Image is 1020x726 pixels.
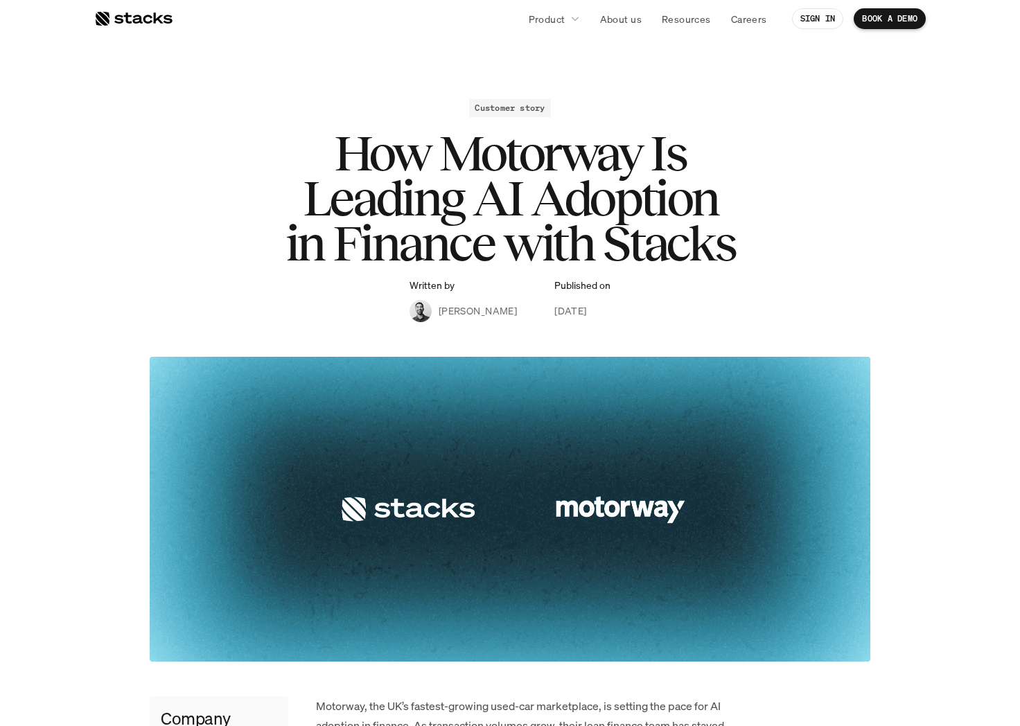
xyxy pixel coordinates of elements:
a: Careers [723,6,775,31]
a: About us [592,6,650,31]
h2: Customer story [475,103,545,113]
p: SIGN IN [800,14,836,24]
p: Written by [410,280,455,292]
p: About us [600,12,642,26]
p: Careers [731,12,767,26]
p: [DATE] [554,303,587,318]
a: Privacy Policy [164,264,225,274]
p: Product [529,12,565,26]
h1: How Motorway Is Leading AI Adoption in Finance with Stacks [233,131,787,265]
a: Resources [653,6,719,31]
p: Published on [554,280,610,292]
p: [PERSON_NAME] [439,303,517,318]
a: BOOK A DEMO [854,8,926,29]
p: BOOK A DEMO [862,14,917,24]
p: Resources [662,12,711,26]
a: SIGN IN [792,8,844,29]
